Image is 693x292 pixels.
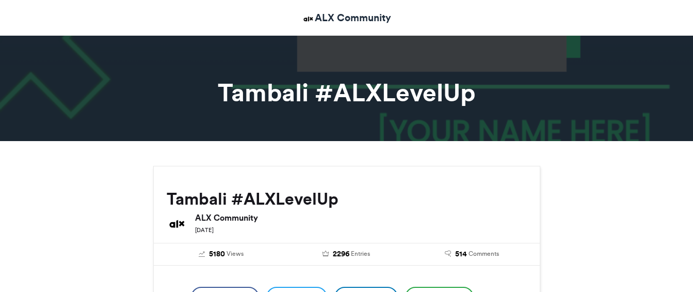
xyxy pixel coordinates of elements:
[455,249,467,260] span: 514
[351,249,370,258] span: Entries
[333,249,349,260] span: 2296
[195,226,214,234] small: [DATE]
[417,249,527,260] a: 514 Comments
[167,249,277,260] a: 5180 Views
[302,12,315,25] img: ALX Community
[195,213,527,222] h6: ALX Community
[302,10,391,25] a: ALX Community
[167,213,187,234] img: ALX Community
[60,80,633,105] h1: Tambali #ALXLevelUp
[469,249,499,258] span: Comments
[227,249,244,258] span: Views
[209,249,225,260] span: 5180
[167,190,527,208] h2: Tambali #ALXLevelUp
[292,249,401,260] a: 2296 Entries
